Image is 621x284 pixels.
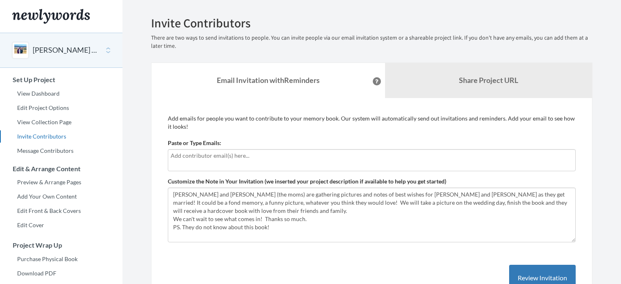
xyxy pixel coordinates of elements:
h3: Set Up Project [0,76,122,83]
p: There are two ways to send invitations to people. You can invite people via our email invitation ... [151,34,592,50]
h3: Edit & Arrange Content [0,165,122,172]
p: Add emails for people you want to contribute to your memory book. Our system will automatically s... [168,114,576,131]
label: Customize the Note in Your Invitation (we inserted your project description if available to help ... [168,177,446,186]
button: [PERSON_NAME] and [PERSON_NAME]'s Wedding Celebration [33,45,99,56]
b: Share Project URL [459,76,518,85]
input: Add contributor email(s) here... [171,151,573,160]
strong: Email Invitation with Reminders [217,76,320,85]
h3: Project Wrap Up [0,242,122,249]
label: Paste or Type Emails: [168,139,221,147]
textarea: [PERSON_NAME] and [PERSON_NAME] (the moms) are gathering pictures and notes of best wishes for [P... [168,188,576,242]
h2: Invite Contributors [151,16,592,30]
img: Newlywords logo [12,9,90,24]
